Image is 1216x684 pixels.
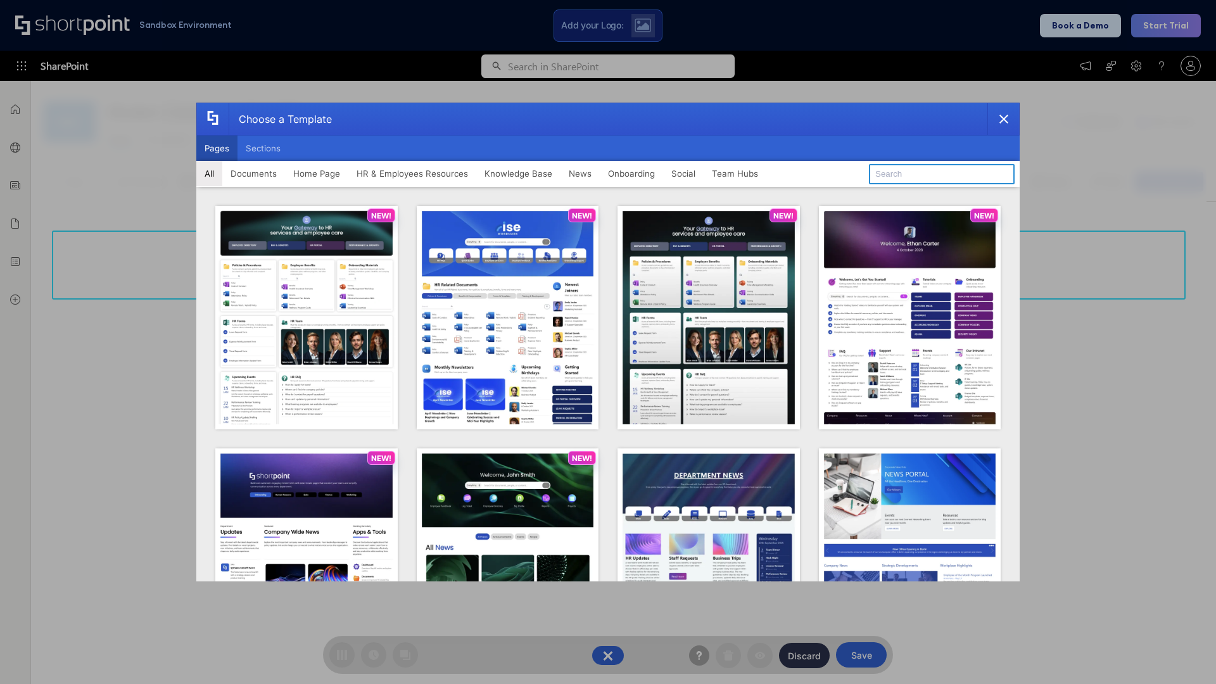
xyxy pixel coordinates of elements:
p: NEW! [371,453,391,463]
button: Team Hubs [704,161,766,186]
button: Documents [222,161,285,186]
p: NEW! [572,453,592,463]
button: Social [663,161,704,186]
iframe: Chat Widget [1153,623,1216,684]
button: HR & Employees Resources [348,161,476,186]
button: All [196,161,222,186]
p: NEW! [572,211,592,220]
button: Knowledge Base [476,161,560,186]
p: NEW! [974,211,994,220]
button: Onboarding [600,161,663,186]
input: Search [869,164,1015,184]
button: Home Page [285,161,348,186]
p: NEW! [773,211,794,220]
button: Sections [237,136,289,161]
button: Pages [196,136,237,161]
button: News [560,161,600,186]
div: template selector [196,103,1020,581]
div: Choose a Template [229,103,332,135]
p: NEW! [371,211,391,220]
